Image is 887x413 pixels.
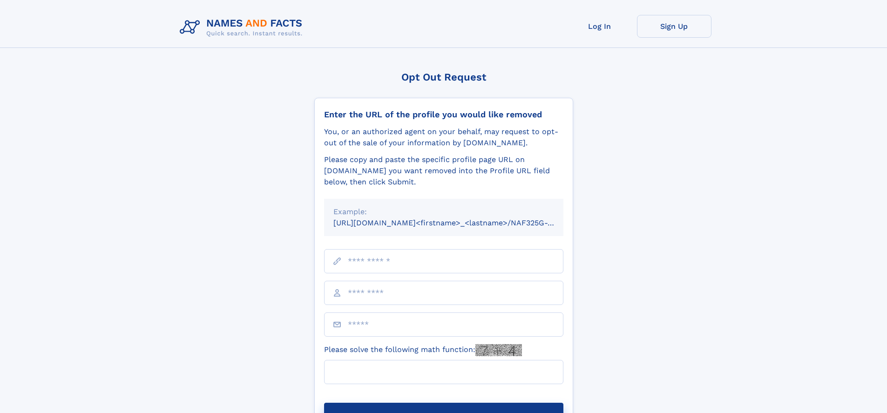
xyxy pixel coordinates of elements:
[314,71,573,83] div: Opt Out Request
[176,15,310,40] img: Logo Names and Facts
[324,344,522,356] label: Please solve the following math function:
[333,206,554,217] div: Example:
[333,218,581,227] small: [URL][DOMAIN_NAME]<firstname>_<lastname>/NAF325G-xxxxxxxx
[324,154,563,188] div: Please copy and paste the specific profile page URL on [DOMAIN_NAME] you want removed into the Pr...
[324,109,563,120] div: Enter the URL of the profile you would like removed
[637,15,711,38] a: Sign Up
[324,126,563,149] div: You, or an authorized agent on your behalf, may request to opt-out of the sale of your informatio...
[562,15,637,38] a: Log In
